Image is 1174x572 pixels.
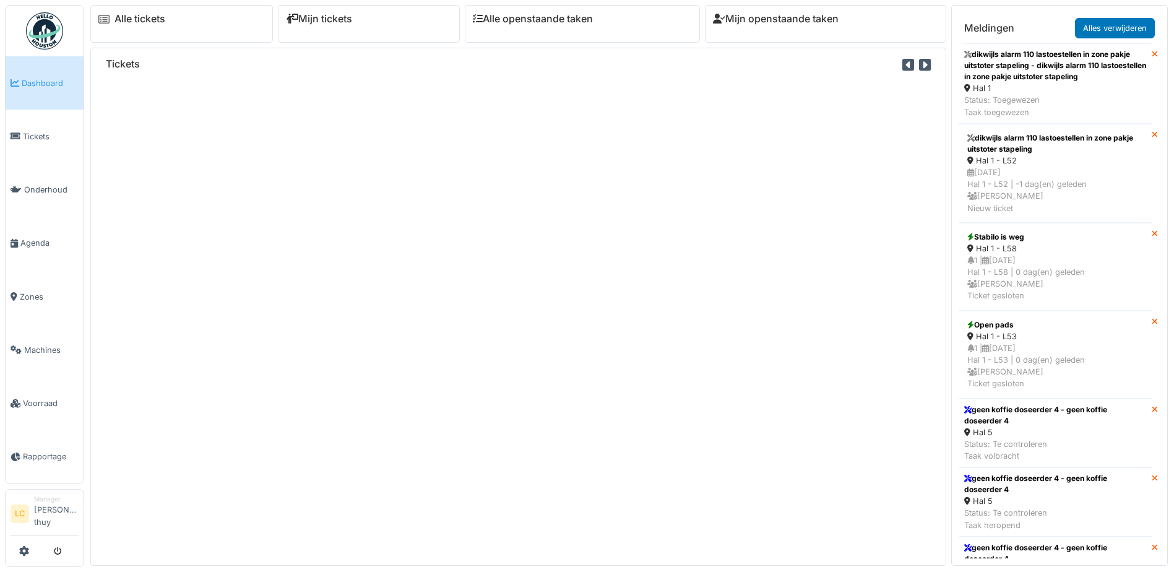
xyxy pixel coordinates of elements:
[964,82,1147,94] div: Hal 1
[6,323,84,376] a: Machines
[106,58,140,70] h6: Tickets
[967,155,1144,167] div: Hal 1 - L52
[964,427,1147,438] div: Hal 5
[6,217,84,270] a: Agenda
[6,377,84,430] a: Voorraad
[964,438,1147,462] div: Status: Te controleren Taak volbracht
[34,495,79,533] li: [PERSON_NAME] thuy
[967,132,1144,155] div: dikwijls alarm 110 lastoestellen in zone pakje uitstoter stapeling
[959,43,1152,124] a: dikwijls alarm 110 lastoestellen in zone pakje uitstoter stapeling - dikwijls alarm 110 lastoeste...
[6,430,84,483] a: Rapportage
[964,495,1147,507] div: Hal 5
[20,237,79,249] span: Agenda
[6,56,84,110] a: Dashboard
[11,505,29,523] li: LC
[964,473,1147,495] div: geen koffie doseerder 4 - geen koffie doseerder 4
[959,399,1152,468] a: geen koffie doseerder 4 - geen koffie doseerder 4 Hal 5 Status: Te controlerenTaak volbracht
[967,319,1144,331] div: Open pads
[964,507,1147,531] div: Status: Te controleren Taak heropend
[24,184,79,196] span: Onderhoud
[22,77,79,89] span: Dashboard
[959,124,1152,223] a: dikwijls alarm 110 lastoestellen in zone pakje uitstoter stapeling Hal 1 - L52 [DATE]Hal 1 - L52 ...
[6,163,84,217] a: Onderhoud
[23,451,79,462] span: Rapportage
[964,542,1147,565] div: geen koffie doseerder 4 - geen koffie doseerder 4
[1075,18,1155,38] a: Alles verwijderen
[34,495,79,504] div: Manager
[964,94,1147,118] div: Status: Toegewezen Taak toegewezen
[967,232,1144,243] div: Stabilo is weg
[967,254,1144,302] div: 1 | [DATE] Hal 1 - L58 | 0 dag(en) geleden [PERSON_NAME] Ticket gesloten
[23,397,79,409] span: Voorraad
[20,291,79,303] span: Zones
[959,311,1152,399] a: Open pads Hal 1 - L53 1 |[DATE]Hal 1 - L53 | 0 dag(en) geleden [PERSON_NAME]Ticket gesloten
[24,344,79,356] span: Machines
[6,110,84,163] a: Tickets
[114,13,165,25] a: Alle tickets
[964,49,1147,82] div: dikwijls alarm 110 lastoestellen in zone pakje uitstoter stapeling - dikwijls alarm 110 lastoeste...
[967,331,1144,342] div: Hal 1 - L53
[11,495,79,536] a: LC Manager[PERSON_NAME] thuy
[473,13,593,25] a: Alle openstaande taken
[959,467,1152,537] a: geen koffie doseerder 4 - geen koffie doseerder 4 Hal 5 Status: Te controlerenTaak heropend
[286,13,352,25] a: Mijn tickets
[967,342,1144,390] div: 1 | [DATE] Hal 1 - L53 | 0 dag(en) geleden [PERSON_NAME] Ticket gesloten
[26,12,63,50] img: Badge_color-CXgf-gQk.svg
[967,243,1144,254] div: Hal 1 - L58
[964,22,1014,34] h6: Meldingen
[23,131,79,142] span: Tickets
[964,404,1147,427] div: geen koffie doseerder 4 - geen koffie doseerder 4
[959,223,1152,311] a: Stabilo is weg Hal 1 - L58 1 |[DATE]Hal 1 - L58 | 0 dag(en) geleden [PERSON_NAME]Ticket gesloten
[6,270,84,323] a: Zones
[967,167,1144,214] div: [DATE] Hal 1 - L52 | -1 dag(en) geleden [PERSON_NAME] Nieuw ticket
[713,13,839,25] a: Mijn openstaande taken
